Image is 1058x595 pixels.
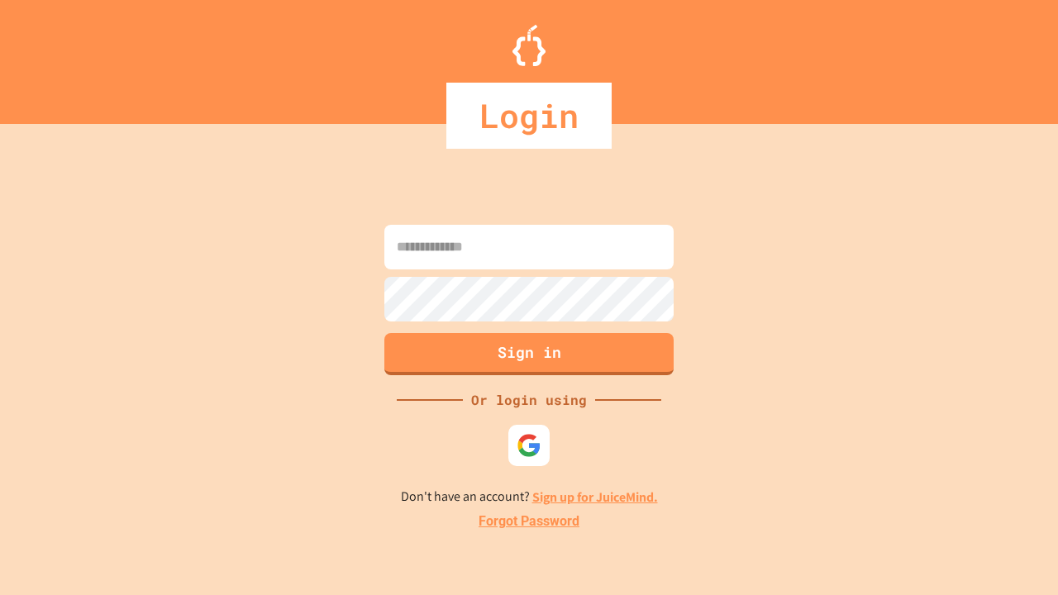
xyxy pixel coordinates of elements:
[517,433,541,458] img: google-icon.svg
[989,529,1041,578] iframe: chat widget
[512,25,546,66] img: Logo.svg
[384,333,674,375] button: Sign in
[401,487,658,507] p: Don't have an account?
[479,512,579,531] a: Forgot Password
[463,390,595,410] div: Or login using
[921,457,1041,527] iframe: chat widget
[532,488,658,506] a: Sign up for JuiceMind.
[446,83,612,149] div: Login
